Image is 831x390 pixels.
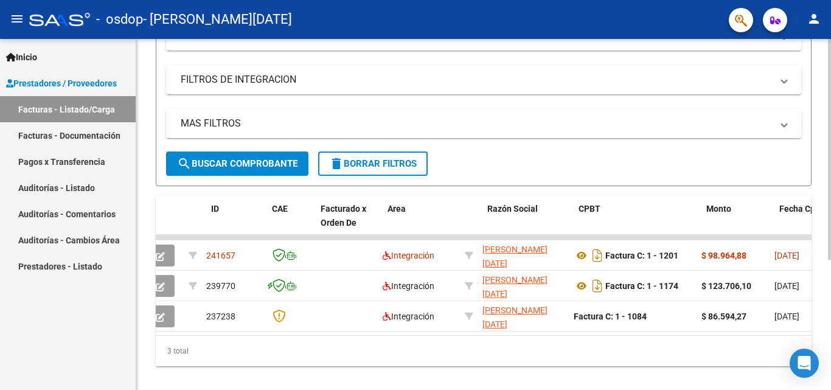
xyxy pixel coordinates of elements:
[383,312,434,321] span: Integración
[156,336,812,366] div: 3 total
[706,204,731,214] span: Monto
[774,312,799,321] span: [DATE]
[211,204,219,214] span: ID
[166,151,308,176] button: Buscar Comprobante
[701,281,751,291] strong: $ 123.706,10
[482,273,564,299] div: 27387155223
[774,196,829,249] datatable-header-cell: Fecha Cpbt
[383,281,434,291] span: Integración
[206,196,267,249] datatable-header-cell: ID
[589,276,605,296] i: Descargar documento
[181,117,772,130] mat-panel-title: MAS FILTROS
[807,12,821,26] mat-icon: person
[605,251,678,260] strong: Factura C: 1 - 1201
[589,246,605,265] i: Descargar documento
[329,156,344,171] mat-icon: delete
[206,281,235,291] span: 239770
[790,349,819,378] div: Open Intercom Messenger
[482,243,564,268] div: 27387155223
[579,204,600,214] span: CPBT
[166,65,801,94] mat-expansion-panel-header: FILTROS DE INTEGRACION
[177,156,192,171] mat-icon: search
[383,251,434,260] span: Integración
[267,196,316,249] datatable-header-cell: CAE
[383,196,465,249] datatable-header-cell: Area
[605,281,678,291] strong: Factura C: 1 - 1174
[329,158,417,169] span: Borrar Filtros
[482,305,548,329] span: [PERSON_NAME][DATE]
[482,245,548,268] span: [PERSON_NAME][DATE]
[774,281,799,291] span: [DATE]
[482,304,564,329] div: 27387155223
[321,204,366,228] span: Facturado x Orden De
[779,204,823,214] span: Fecha Cpbt
[6,77,117,90] span: Prestadores / Proveedores
[316,196,383,249] datatable-header-cell: Facturado x Orden De
[774,251,799,260] span: [DATE]
[96,6,143,33] span: - osdop
[482,196,574,249] datatable-header-cell: Razón Social
[701,312,746,321] strong: $ 86.594,27
[6,50,37,64] span: Inicio
[701,196,774,249] datatable-header-cell: Monto
[143,6,292,33] span: - [PERSON_NAME][DATE]
[388,204,406,214] span: Area
[574,196,701,249] datatable-header-cell: CPBT
[181,73,772,86] mat-panel-title: FILTROS DE INTEGRACION
[177,158,297,169] span: Buscar Comprobante
[206,251,235,260] span: 241657
[574,312,647,321] strong: Factura C: 1 - 1084
[272,204,288,214] span: CAE
[206,312,235,321] span: 237238
[701,251,746,260] strong: $ 98.964,88
[482,275,548,299] span: [PERSON_NAME][DATE]
[10,12,24,26] mat-icon: menu
[487,204,538,214] span: Razón Social
[318,151,428,176] button: Borrar Filtros
[166,109,801,138] mat-expansion-panel-header: MAS FILTROS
